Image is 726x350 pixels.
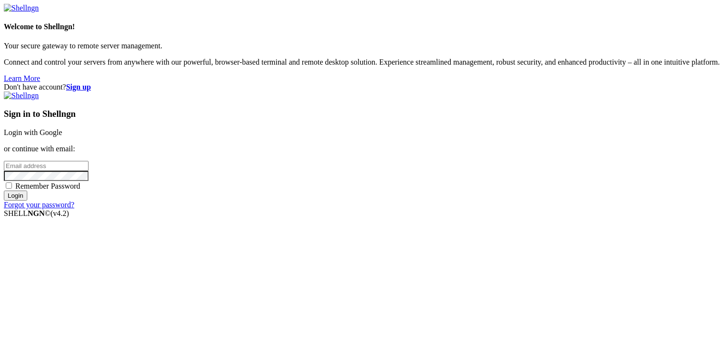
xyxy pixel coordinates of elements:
input: Login [4,191,27,201]
a: Forgot your password? [4,201,74,209]
h3: Sign in to Shellngn [4,109,722,119]
p: or continue with email: [4,145,722,153]
p: Your secure gateway to remote server management. [4,42,722,50]
input: Email address [4,161,89,171]
h4: Welcome to Shellngn! [4,23,722,31]
img: Shellngn [4,91,39,100]
a: Learn More [4,74,40,82]
a: Login with Google [4,128,62,136]
img: Shellngn [4,4,39,12]
p: Connect and control your servers from anywhere with our powerful, browser-based terminal and remo... [4,58,722,67]
span: SHELL © [4,209,69,217]
span: Remember Password [15,182,80,190]
b: NGN [28,209,45,217]
input: Remember Password [6,182,12,189]
a: Sign up [66,83,91,91]
span: 4.2.0 [51,209,69,217]
div: Don't have account? [4,83,722,91]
